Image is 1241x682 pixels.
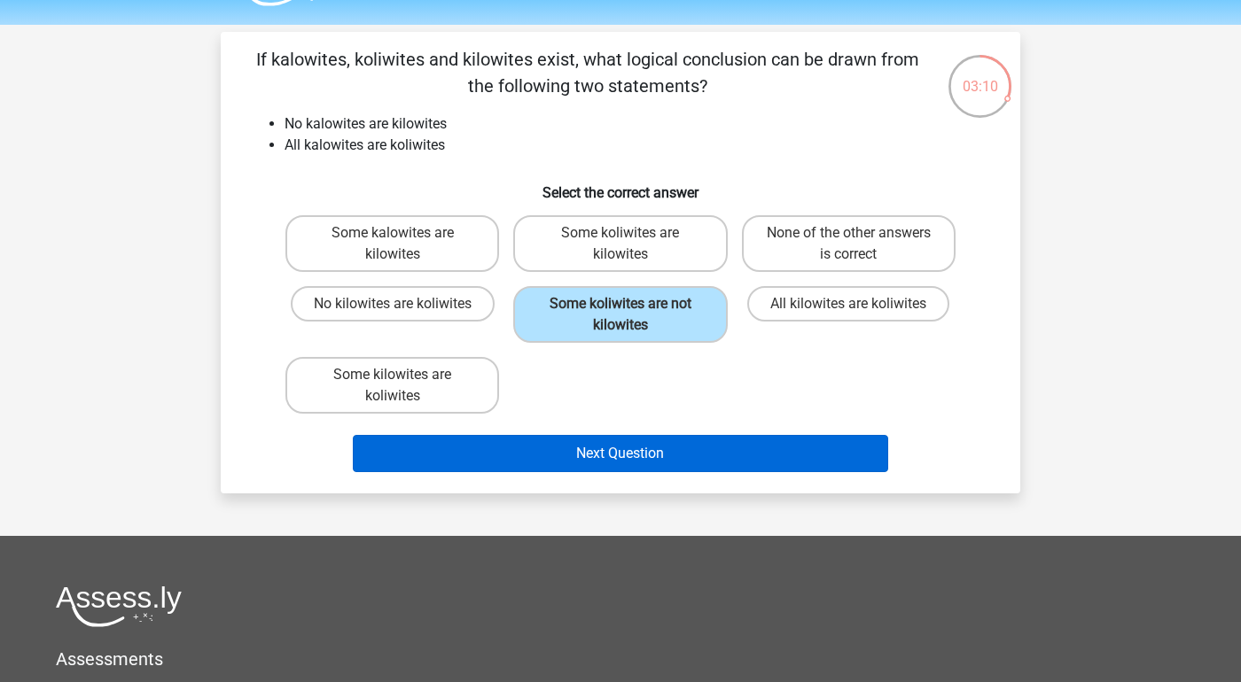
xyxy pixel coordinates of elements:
label: None of the other answers is correct [742,215,956,272]
img: Assessly logo [56,585,182,627]
p: If kalowites, koliwites and kilowites exist, what logical conclusion can be drawn from the follow... [249,46,925,99]
button: Next Question [353,435,889,472]
div: 03:10 [947,53,1013,97]
label: Some kalowites are kilowites [285,215,499,272]
label: Some kilowites are koliwites [285,357,499,414]
h6: Select the correct answer [249,170,992,201]
li: All kalowites are koliwites [285,135,992,156]
label: No kilowites are koliwites [291,286,495,322]
li: No kalowites are kilowites [285,113,992,135]
h5: Assessments [56,648,1185,670]
label: Some koliwites are kilowites [513,215,727,272]
label: All kilowites are koliwites [747,286,949,322]
label: Some koliwites are not kilowites [513,286,727,343]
